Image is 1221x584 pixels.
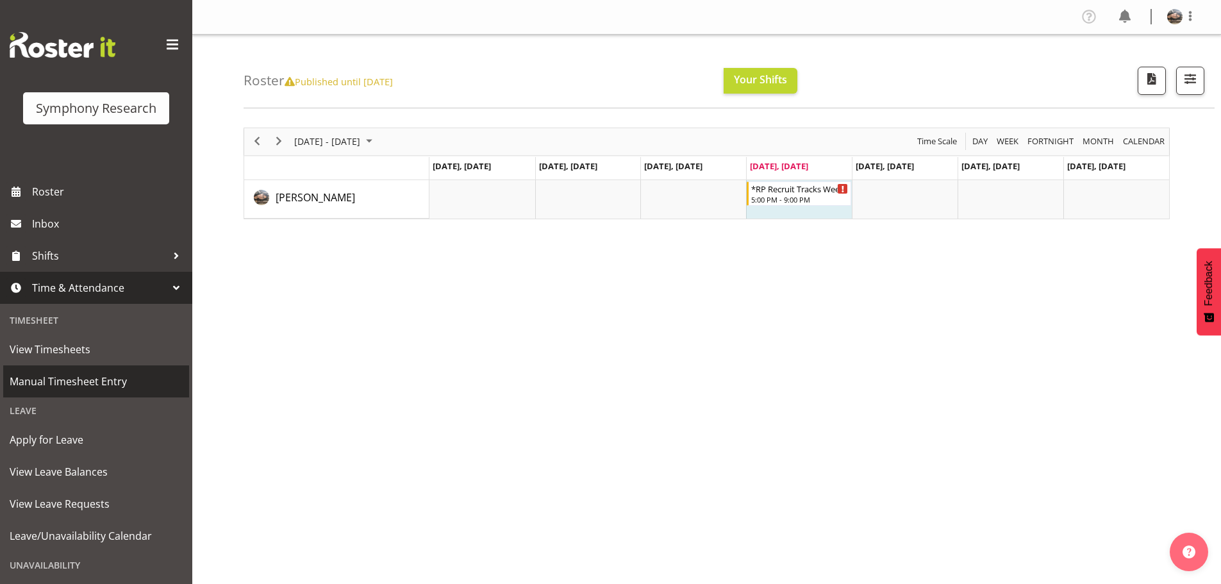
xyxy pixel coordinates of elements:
[249,133,266,149] button: Previous
[3,307,189,333] div: Timesheet
[971,133,989,149] span: Day
[10,462,183,481] span: View Leave Balances
[246,128,268,155] div: previous period
[1026,133,1075,149] span: Fortnight
[32,182,186,201] span: Roster
[290,128,380,155] div: October 06 - 12, 2025
[1183,546,1195,558] img: help-xxl-2.png
[3,520,189,552] a: Leave/Unavailability Calendar
[915,133,959,149] button: Time Scale
[292,133,378,149] button: October 2025
[429,180,1169,219] table: Timeline Week of October 6, 2025
[32,214,186,233] span: Inbox
[10,526,183,546] span: Leave/Unavailability Calendar
[1197,248,1221,335] button: Feedback - Show survey
[3,424,189,456] a: Apply for Leave
[724,68,797,94] button: Your Shifts
[32,246,167,265] span: Shifts
[1203,261,1215,306] span: Feedback
[3,397,189,424] div: Leave
[10,32,115,58] img: Rosterit website logo
[3,552,189,578] div: Unavailability
[10,430,183,449] span: Apply for Leave
[10,340,183,359] span: View Timesheets
[276,190,355,205] a: [PERSON_NAME]
[916,133,958,149] span: Time Scale
[751,194,848,204] div: 5:00 PM - 9:00 PM
[293,133,361,149] span: [DATE] - [DATE]
[995,133,1020,149] span: Week
[970,133,990,149] button: Timeline Day
[751,182,848,195] div: *RP Recruit Tracks Weeknights
[10,372,183,391] span: Manual Timesheet Entry
[747,181,851,206] div: Lindsay Holland"s event - *RP Recruit Tracks Weeknights Begin From Thursday, October 9, 2025 at 5...
[433,160,491,172] span: [DATE], [DATE]
[1081,133,1117,149] button: Timeline Month
[644,160,702,172] span: [DATE], [DATE]
[3,333,189,365] a: View Timesheets
[3,488,189,520] a: View Leave Requests
[750,160,808,172] span: [DATE], [DATE]
[1122,133,1166,149] span: calendar
[1167,9,1183,24] img: lindsay-holland6d975a4b06d72750adc3751bbfb7dc9f.png
[244,180,429,219] td: Lindsay Holland resource
[10,494,183,513] span: View Leave Requests
[1081,133,1115,149] span: Month
[32,278,167,297] span: Time & Attendance
[1121,133,1167,149] button: Month
[1067,160,1125,172] span: [DATE], [DATE]
[36,99,156,118] div: Symphony Research
[285,75,393,88] span: Published until [DATE]
[995,133,1021,149] button: Timeline Week
[539,160,597,172] span: [DATE], [DATE]
[856,160,914,172] span: [DATE], [DATE]
[734,72,787,87] span: Your Shifts
[1026,133,1076,149] button: Fortnight
[1176,67,1204,95] button: Filter Shifts
[3,456,189,488] a: View Leave Balances
[270,133,288,149] button: Next
[268,128,290,155] div: next period
[244,73,393,88] h4: Roster
[244,128,1170,219] div: Timeline Week of October 6, 2025
[1138,67,1166,95] button: Download a PDF of the roster according to the set date range.
[3,365,189,397] a: Manual Timesheet Entry
[961,160,1020,172] span: [DATE], [DATE]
